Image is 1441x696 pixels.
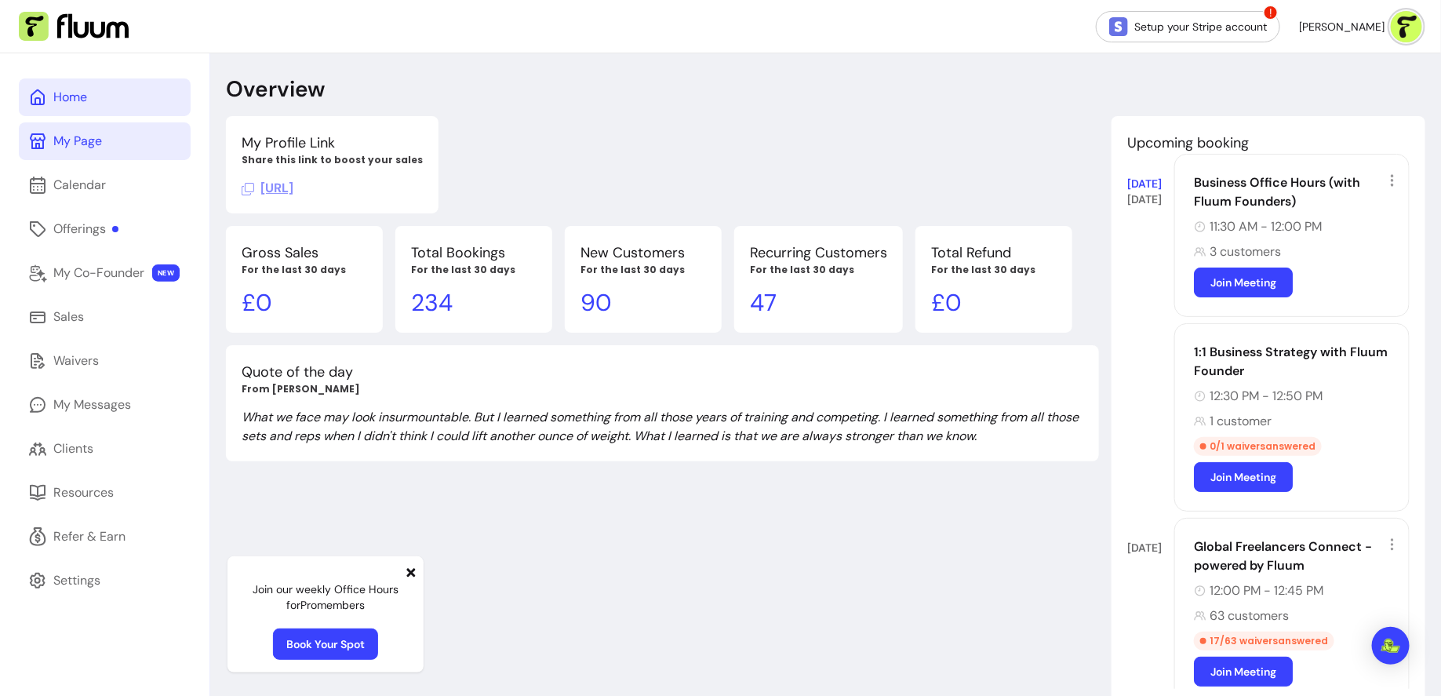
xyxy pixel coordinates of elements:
[242,383,1083,395] p: From [PERSON_NAME]
[242,242,367,264] p: Gross Sales
[1299,19,1385,35] span: [PERSON_NAME]
[1096,11,1280,42] a: Setup your Stripe account
[19,386,191,424] a: My Messages
[19,122,191,160] a: My Page
[19,166,191,204] a: Calendar
[1194,343,1399,381] div: 1:1 Business Strategy with Fluum Founder
[53,220,118,239] div: Offerings
[1194,387,1399,406] div: 12:30 PM - 12:50 PM
[1127,191,1174,207] div: [DATE]
[411,264,537,276] p: For the last 30 days
[240,581,411,613] p: Join our weekly Office Hours for Pro members
[19,474,191,512] a: Resources
[1263,5,1279,20] span: !
[53,88,87,107] div: Home
[19,342,191,380] a: Waivers
[1109,17,1128,36] img: Stripe Icon
[750,242,887,264] p: Recurring Customers
[1194,173,1399,211] div: Business Office Hours (with Fluum Founders)
[750,289,887,317] p: 47
[1194,581,1399,600] div: 12:00 PM - 12:45 PM
[1194,412,1399,431] div: 1 customer
[242,361,1083,383] p: Quote of the day
[152,264,180,282] span: NEW
[242,264,367,276] p: For the last 30 days
[19,298,191,336] a: Sales
[53,571,100,590] div: Settings
[1194,462,1293,492] a: Join Meeting
[19,518,191,556] a: Refer & Earn
[53,264,144,282] div: My Co-Founder
[19,430,191,468] a: Clients
[226,75,325,104] p: Overview
[1372,627,1410,665] div: Open Intercom Messenger
[53,439,93,458] div: Clients
[53,176,106,195] div: Calendar
[1194,632,1334,650] div: 17 / 63 waivers answered
[1194,242,1399,261] div: 3 customers
[242,132,423,154] p: My Profile Link
[1299,11,1422,42] button: avatar[PERSON_NAME]
[1391,11,1422,42] img: avatar
[19,210,191,248] a: Offerings
[242,408,1083,446] p: What we face may look insurmountable. But I learned something from all those years of training an...
[411,289,537,317] p: 234
[53,132,102,151] div: My Page
[1127,176,1174,191] div: [DATE]
[1194,217,1399,236] div: 11:30 AM - 12:00 PM
[19,254,191,292] a: My Co-Founder NEW
[1194,537,1399,575] div: Global Freelancers Connect - powered by Fluum
[273,629,378,660] a: Book Your Spot
[53,308,84,326] div: Sales
[242,180,293,196] span: Click to copy
[580,242,706,264] p: New Customers
[53,395,131,414] div: My Messages
[242,289,367,317] p: £ 0
[1127,540,1174,556] div: [DATE]
[242,154,423,166] p: Share this link to boost your sales
[931,242,1057,264] p: Total Refund
[411,242,537,264] p: Total Bookings
[53,352,99,370] div: Waivers
[1194,657,1293,687] a: Join Meeting
[580,289,706,317] p: 90
[53,527,126,546] div: Refer & Earn
[1194,268,1293,297] a: Join Meeting
[1194,437,1322,456] div: 0 / 1 waivers answered
[53,483,114,502] div: Resources
[1127,132,1410,154] p: Upcoming booking
[931,289,1057,317] p: £ 0
[19,78,191,116] a: Home
[931,264,1057,276] p: For the last 30 days
[19,562,191,599] a: Settings
[750,264,887,276] p: For the last 30 days
[19,12,129,42] img: Fluum Logo
[1194,607,1399,625] div: 63 customers
[580,264,706,276] p: For the last 30 days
